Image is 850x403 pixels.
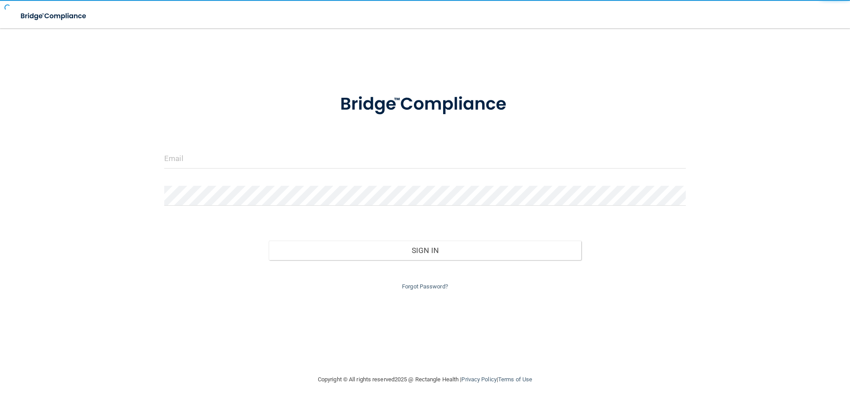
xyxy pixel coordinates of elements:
a: Terms of Use [498,376,532,383]
input: Email [164,149,686,169]
div: Copyright © All rights reserved 2025 @ Rectangle Health | | [263,365,587,394]
a: Privacy Policy [461,376,496,383]
button: Sign In [269,241,582,260]
img: bridge_compliance_login_screen.278c3ca4.svg [322,81,528,127]
img: bridge_compliance_login_screen.278c3ca4.svg [13,7,95,25]
a: Forgot Password? [402,283,448,290]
